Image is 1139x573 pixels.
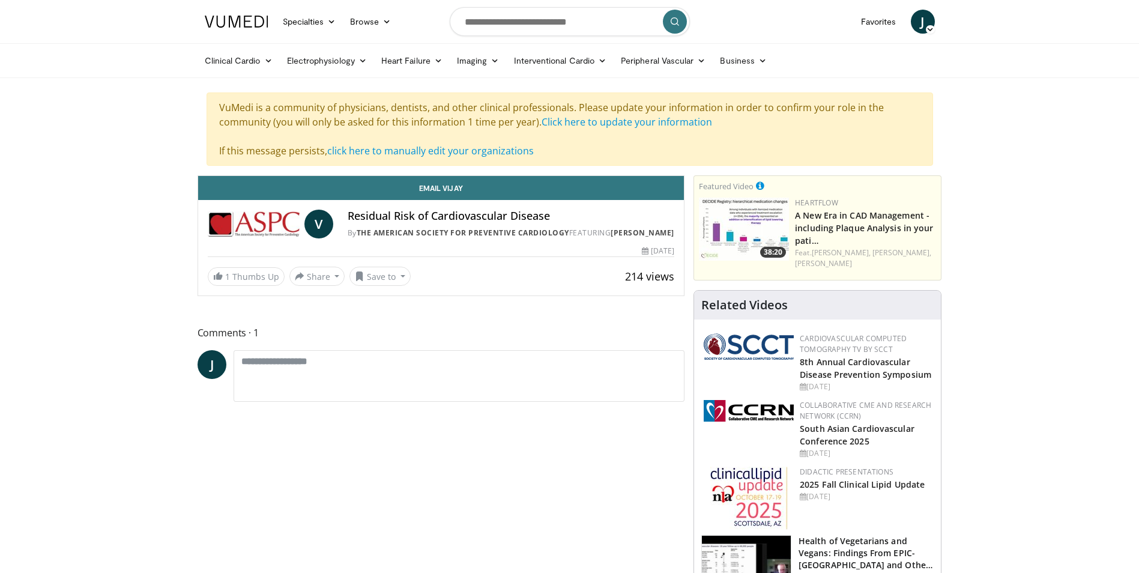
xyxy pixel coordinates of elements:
a: Browse [343,10,398,34]
a: Collaborative CME and Research Network (CCRN) [800,400,931,421]
div: [DATE] [800,381,931,392]
div: [DATE] [642,246,674,256]
a: Favorites [854,10,904,34]
a: 2025 Fall Clinical Lipid Update [800,479,925,490]
a: Interventional Cardio [507,49,614,73]
a: Heartflow [795,198,838,208]
a: 1 Thumbs Up [208,267,285,286]
a: Email Vijay [198,176,684,200]
a: [PERSON_NAME] [795,258,852,268]
span: 214 views [625,269,674,283]
div: [DATE] [800,448,931,459]
a: Click here to update your information [542,115,712,129]
a: 8th Annual Cardiovascular Disease Prevention Symposium [800,356,931,380]
img: 51a70120-4f25-49cc-93a4-67582377e75f.png.150x105_q85_autocrop_double_scale_upscale_version-0.2.png [704,333,794,360]
img: 738d0e2d-290f-4d89-8861-908fb8b721dc.150x105_q85_crop-smart_upscale.jpg [699,198,789,261]
a: [PERSON_NAME], [872,247,931,258]
a: J [911,10,935,34]
a: Specialties [276,10,343,34]
h4: Related Videos [701,298,788,312]
a: Electrophysiology [280,49,374,73]
img: The American Society for Preventive Cardiology [208,210,300,238]
input: Search topics, interventions [450,7,690,36]
span: 1 [225,271,230,282]
a: Clinical Cardio [198,49,280,73]
a: South Asian Cardiovascular Conference 2025 [800,423,914,447]
img: VuMedi Logo [205,16,268,28]
div: Didactic Presentations [800,467,931,477]
div: By FEATURING [348,228,674,238]
small: Featured Video [699,181,754,192]
h3: Health of Vegetarians and Vegans: Findings From EPIC-[GEOGRAPHIC_DATA] and Othe… [799,535,934,571]
a: Heart Failure [374,49,450,73]
a: Peripheral Vascular [614,49,713,73]
span: Comments 1 [198,325,685,341]
div: Feat. [795,247,936,269]
div: [DATE] [800,491,931,502]
h4: Residual Risk of Cardiovascular Disease [348,210,674,223]
a: J [198,350,226,379]
a: 38:20 [699,198,789,261]
a: [PERSON_NAME], [812,247,871,258]
span: 38:20 [760,247,786,258]
a: Business [713,49,774,73]
a: click here to manually edit your organizations [327,144,534,157]
img: a04ee3ba-8487-4636-b0fb-5e8d268f3737.png.150x105_q85_autocrop_double_scale_upscale_version-0.2.png [704,400,794,422]
a: Cardiovascular Computed Tomography TV by SCCT [800,333,907,354]
a: [PERSON_NAME] [611,228,674,238]
img: d65bce67-f81a-47c5-b47d-7b8806b59ca8.jpg.150x105_q85_autocrop_double_scale_upscale_version-0.2.jpg [710,467,788,530]
a: The American Society for Preventive Cardiology [357,228,569,238]
button: Share [289,267,345,286]
a: V [304,210,333,238]
a: Imaging [450,49,507,73]
div: VuMedi is a community of physicians, dentists, and other clinical professionals. Please update yo... [207,92,933,166]
a: A New Era in CAD Management - including Plaque Analysis in your pati… [795,210,933,246]
button: Save to [349,267,411,286]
